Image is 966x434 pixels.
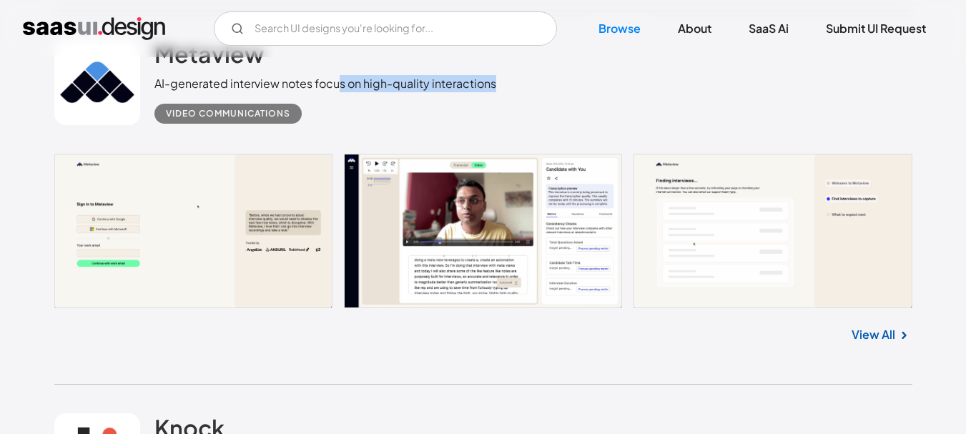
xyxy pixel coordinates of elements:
[154,75,496,92] div: AI-generated interview notes focus on high-quality interactions
[731,13,806,44] a: SaaS Ai
[581,13,658,44] a: Browse
[809,13,943,44] a: Submit UI Request
[154,39,264,75] a: Metaview
[214,11,557,46] input: Search UI designs you're looking for...
[661,13,729,44] a: About
[166,105,290,122] div: Video Communications
[852,326,895,343] a: View All
[214,11,557,46] form: Email Form
[23,17,165,40] a: home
